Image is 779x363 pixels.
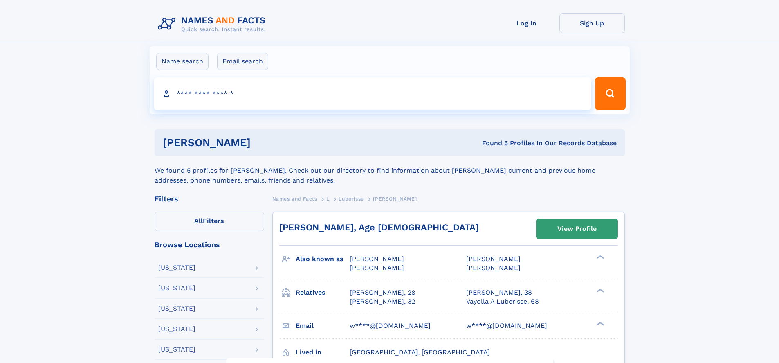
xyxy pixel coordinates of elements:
[158,285,195,291] div: [US_STATE]
[155,156,625,185] div: We found 5 profiles for [PERSON_NAME]. Check out our directory to find information about [PERSON_...
[595,77,625,110] button: Search Button
[339,194,364,204] a: Luberisse
[557,219,597,238] div: View Profile
[326,196,330,202] span: L
[296,345,350,359] h3: Lived in
[466,255,521,263] span: [PERSON_NAME]
[350,255,404,263] span: [PERSON_NAME]
[595,321,604,326] div: ❯
[158,346,195,353] div: [US_STATE]
[158,264,195,271] div: [US_STATE]
[373,196,417,202] span: [PERSON_NAME]
[350,288,415,297] a: [PERSON_NAME], 28
[339,196,364,202] span: Luberisse
[158,305,195,312] div: [US_STATE]
[296,252,350,266] h3: Also known as
[350,264,404,272] span: [PERSON_NAME]
[155,195,264,203] div: Filters
[154,77,592,110] input: search input
[494,13,559,33] a: Log In
[559,13,625,33] a: Sign Up
[296,286,350,300] h3: Relatives
[350,297,415,306] a: [PERSON_NAME], 32
[279,222,479,232] a: [PERSON_NAME], Age [DEMOGRAPHIC_DATA]
[466,264,521,272] span: [PERSON_NAME]
[158,326,195,332] div: [US_STATE]
[537,219,617,239] a: View Profile
[466,288,532,297] a: [PERSON_NAME], 38
[326,194,330,204] a: L
[155,212,264,231] label: Filters
[350,348,490,356] span: [GEOGRAPHIC_DATA], [GEOGRAPHIC_DATA]
[595,288,604,293] div: ❯
[155,241,264,248] div: Browse Locations
[194,217,203,225] span: All
[272,194,317,204] a: Names and Facts
[595,255,604,260] div: ❯
[466,297,539,306] a: Vayolla A Luberisse, 68
[155,13,272,35] img: Logo Names and Facts
[163,138,366,148] h1: [PERSON_NAME]
[217,53,268,70] label: Email search
[156,53,209,70] label: Name search
[366,139,617,148] div: Found 5 Profiles In Our Records Database
[296,319,350,333] h3: Email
